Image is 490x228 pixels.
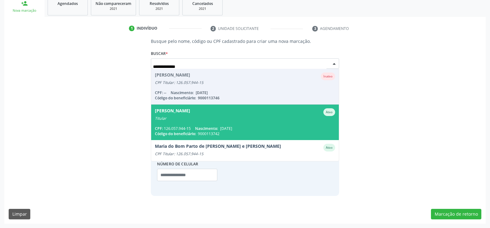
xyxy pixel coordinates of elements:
[58,1,78,6] span: Agendados
[326,110,333,114] small: Ativo
[137,26,157,31] div: Indivíduo
[96,1,131,6] span: Não compareceram
[155,131,196,136] span: Código do beneficiário:
[155,116,335,121] div: Titular
[9,8,40,13] div: Nova marcação
[151,38,339,44] p: Busque pelo nome, código ou CPF cadastrado para criar uma nova marcação.
[129,26,134,31] div: 1
[155,108,190,116] div: [PERSON_NAME]
[220,126,232,131] span: [DATE]
[96,6,131,11] div: 2021
[187,6,218,11] div: 2021
[144,6,175,11] div: 2021
[198,131,219,136] span: 9000113742
[195,126,218,131] span: Nascimento:
[155,126,163,131] span: CPF:
[9,209,30,219] button: Limpar
[150,1,169,6] span: Resolvidos
[192,1,213,6] span: Cancelados
[431,209,481,219] button: Marcação de retorno
[155,126,335,131] div: 126.057.944-15
[155,144,281,151] div: Maria do Bom Parto de [PERSON_NAME] e [PERSON_NAME]
[155,151,335,156] div: CPF Titular: 126.057.944-15
[326,146,333,150] small: Ativo
[151,49,168,58] label: Buscar
[157,159,198,169] label: Número de celular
